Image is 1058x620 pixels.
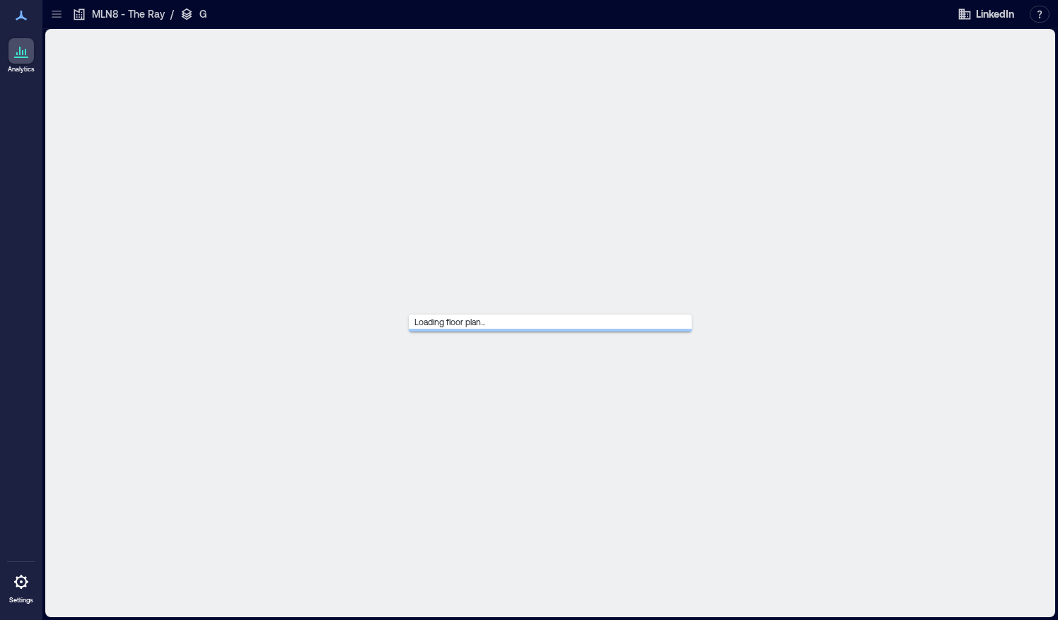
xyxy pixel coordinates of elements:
[170,7,174,21] p: /
[92,7,165,21] p: MLN8 - The Ray
[976,7,1014,21] span: LinkedIn
[409,311,491,332] span: Loading floor plan...
[953,3,1018,25] button: LinkedIn
[4,34,39,78] a: Analytics
[199,7,207,21] p: G
[8,65,35,74] p: Analytics
[9,596,33,604] p: Settings
[4,565,38,609] a: Settings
